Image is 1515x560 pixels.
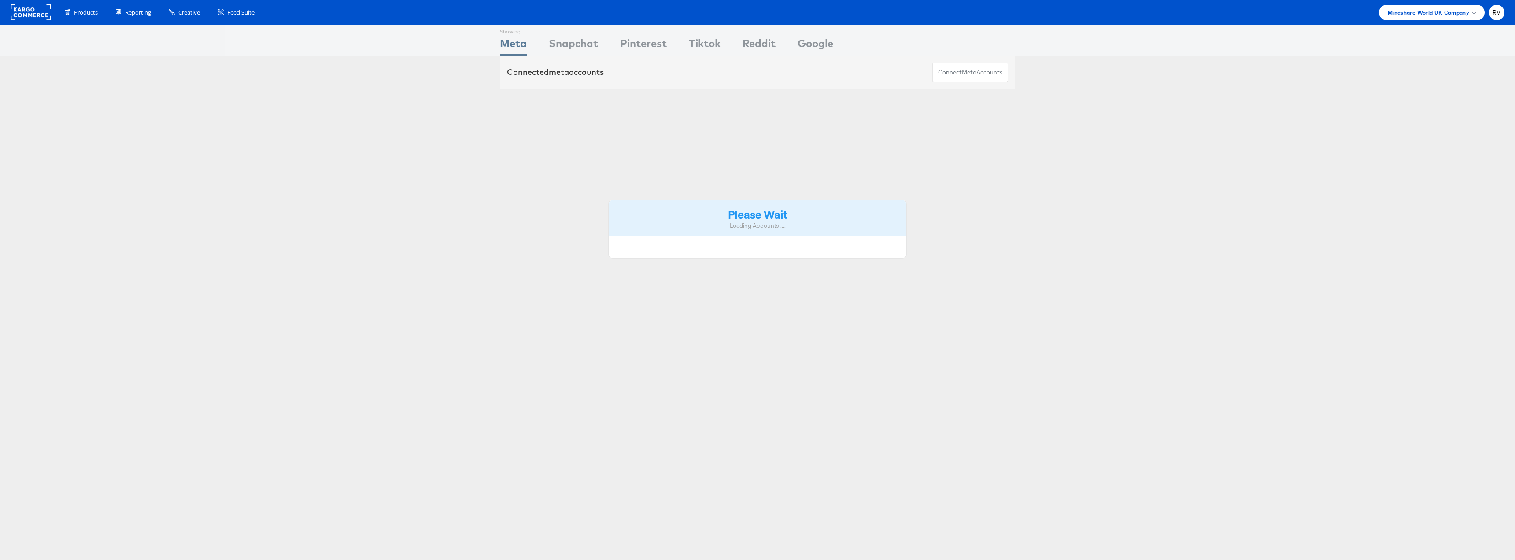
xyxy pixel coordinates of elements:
div: Meta [500,36,527,56]
div: Loading Accounts .... [615,222,900,230]
div: Showing [500,25,527,36]
div: Pinterest [620,36,667,56]
div: Google [798,36,833,56]
span: Creative [178,8,200,17]
div: Tiktok [689,36,721,56]
span: Feed Suite [227,8,255,17]
button: ConnectmetaAccounts [932,63,1008,82]
strong: Please Wait [728,207,787,221]
span: meta [962,68,976,77]
span: meta [549,67,569,77]
span: Reporting [125,8,151,17]
span: RV [1493,10,1501,15]
span: Products [74,8,98,17]
span: Mindshare World UK Company [1388,8,1469,17]
div: Connected accounts [507,67,604,78]
div: Snapchat [549,36,598,56]
div: Reddit [743,36,776,56]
